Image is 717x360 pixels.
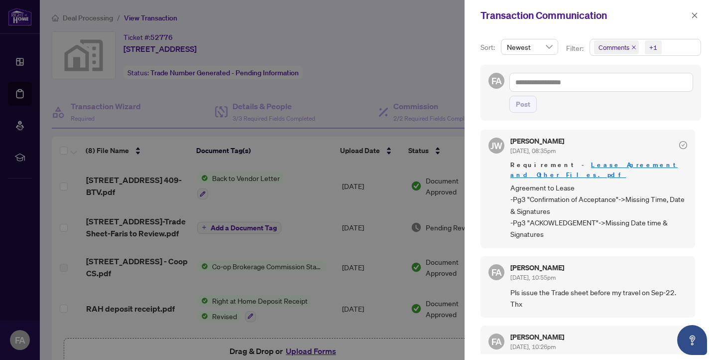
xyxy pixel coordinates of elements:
[510,147,556,155] span: [DATE], 08:35pm
[491,74,502,88] span: FA
[566,43,585,54] p: Filter:
[510,343,556,351] span: [DATE], 10:26pm
[507,39,552,54] span: Newest
[490,139,502,153] span: JW
[510,160,687,180] span: Requirement -
[677,325,707,355] button: Open asap
[510,334,564,341] h5: [PERSON_NAME]
[491,335,502,349] span: FA
[649,42,657,52] div: +1
[510,264,564,271] h5: [PERSON_NAME]
[510,138,564,145] h5: [PERSON_NAME]
[491,265,502,279] span: FA
[510,274,556,281] span: [DATE], 10:55pm
[480,8,688,23] div: Transaction Communication
[510,287,687,310] span: Pls issue the Trade sheet before my travel on Sep-22. Thx
[510,161,678,179] a: Lease Agreement and Other Files.pdf
[480,42,497,53] p: Sort:
[691,12,698,19] span: close
[509,96,537,113] button: Post
[631,45,636,50] span: close
[510,182,687,240] span: Agreement to Lease -Pg3 "Confirmation of Acceptance"->Missing Time, Date & Signatures -Pg3 "ACKOW...
[598,42,629,52] span: Comments
[679,141,687,149] span: check-circle
[594,40,639,54] span: Comments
